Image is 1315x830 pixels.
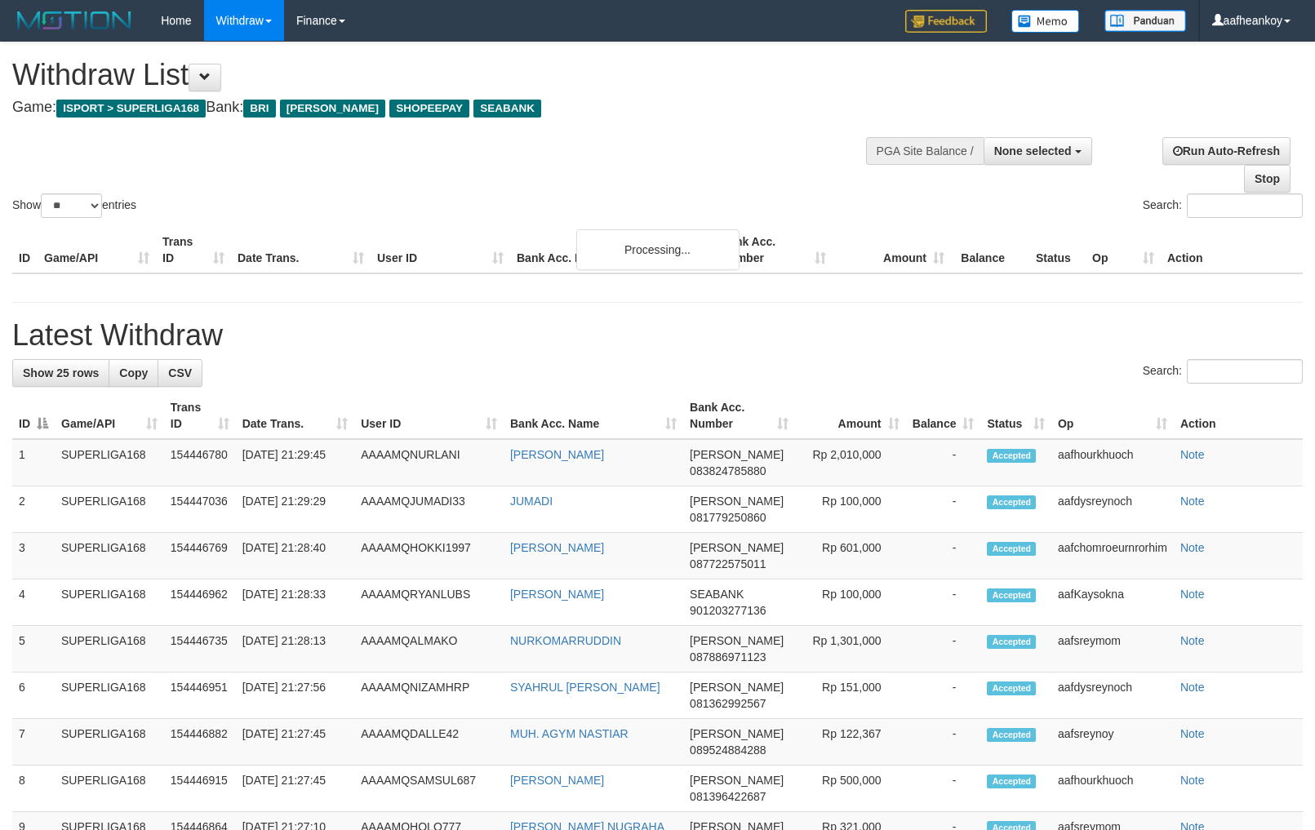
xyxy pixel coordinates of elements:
span: [PERSON_NAME] [280,100,385,118]
span: Accepted [987,635,1036,649]
td: - [906,486,981,533]
span: Copy [119,366,148,379]
th: Date Trans. [231,227,371,273]
td: [DATE] 21:27:45 [236,719,355,766]
td: 1 [12,439,55,486]
span: SEABANK [473,100,541,118]
td: - [906,626,981,672]
th: Trans ID [156,227,231,273]
td: aafchomroeurnrorhim [1051,533,1174,579]
a: [PERSON_NAME] [510,448,604,461]
td: AAAAMQJUMADI33 [354,486,504,533]
th: Bank Acc. Name [510,227,714,273]
td: Rp 500,000 [795,766,906,812]
th: Date Trans.: activate to sort column ascending [236,393,355,439]
td: Rp 151,000 [795,672,906,719]
span: None selected [994,144,1072,158]
th: Op [1086,227,1161,273]
td: - [906,579,981,626]
div: Processing... [576,229,740,270]
td: aafsreynoy [1051,719,1174,766]
span: CSV [168,366,192,379]
input: Search: [1187,193,1303,218]
span: Copy 087886971123 to clipboard [690,650,766,664]
td: 5 [12,626,55,672]
td: - [906,672,981,719]
span: BRI [243,100,275,118]
a: Note [1180,634,1205,647]
th: Balance: activate to sort column ascending [906,393,981,439]
th: Action [1161,227,1303,273]
span: Accepted [987,588,1036,602]
a: Note [1180,448,1205,461]
th: ID: activate to sort column descending [12,393,55,439]
th: Status: activate to sort column ascending [980,393,1051,439]
span: Copy 901203277136 to clipboard [690,604,766,617]
td: SUPERLIGA168 [55,579,164,626]
span: Accepted [987,775,1036,788]
label: Search: [1143,359,1303,384]
td: 7 [12,719,55,766]
th: Game/API: activate to sort column ascending [55,393,164,439]
td: [DATE] 21:27:45 [236,766,355,812]
span: Copy 081396422687 to clipboard [690,790,766,803]
label: Show entries [12,193,136,218]
td: 154446769 [164,533,236,579]
th: Bank Acc. Number: activate to sort column ascending [683,393,795,439]
td: 4 [12,579,55,626]
td: 3 [12,533,55,579]
div: PGA Site Balance / [866,137,984,165]
input: Search: [1187,359,1303,384]
td: AAAAMQRYANLUBS [354,579,504,626]
a: JUMADI [510,495,553,508]
img: Button%20Memo.svg [1011,10,1080,33]
span: Copy 081779250860 to clipboard [690,511,766,524]
td: - [906,533,981,579]
td: SUPERLIGA168 [55,626,164,672]
td: - [906,439,981,486]
td: SUPERLIGA168 [55,439,164,486]
a: Note [1180,681,1205,694]
th: Bank Acc. Name: activate to sort column ascending [504,393,683,439]
td: SUPERLIGA168 [55,766,164,812]
td: 8 [12,766,55,812]
span: Show 25 rows [23,366,99,379]
a: Note [1180,541,1205,554]
span: Accepted [987,495,1036,509]
a: [PERSON_NAME] [510,588,604,601]
span: [PERSON_NAME] [690,541,784,554]
span: Accepted [987,728,1036,742]
td: AAAAMQHOKKI1997 [354,533,504,579]
td: 154446962 [164,579,236,626]
td: aafsreymom [1051,626,1174,672]
a: NURKOMARRUDDIN [510,634,621,647]
td: Rp 100,000 [795,579,906,626]
a: [PERSON_NAME] [510,541,604,554]
th: User ID: activate to sort column ascending [354,393,504,439]
td: SUPERLIGA168 [55,533,164,579]
td: - [906,719,981,766]
th: Action [1174,393,1303,439]
td: AAAAMQALMAKO [354,626,504,672]
span: Accepted [987,681,1036,695]
span: SHOPEEPAY [389,100,469,118]
h1: Latest Withdraw [12,319,1303,352]
td: AAAAMQNIZAMHRP [354,672,504,719]
th: Op: activate to sort column ascending [1051,393,1174,439]
td: Rp 122,367 [795,719,906,766]
td: 154446951 [164,672,236,719]
td: [DATE] 21:28:13 [236,626,355,672]
h4: Game: Bank: [12,100,860,116]
td: [DATE] 21:29:45 [236,439,355,486]
a: Stop [1244,165,1291,193]
td: SUPERLIGA168 [55,486,164,533]
td: 154446735 [164,626,236,672]
a: Note [1180,495,1205,508]
td: [DATE] 21:28:33 [236,579,355,626]
a: Note [1180,774,1205,787]
span: Copy 081362992567 to clipboard [690,697,766,710]
td: Rp 2,010,000 [795,439,906,486]
span: [PERSON_NAME] [690,774,784,787]
span: [PERSON_NAME] [690,634,784,647]
td: aafdysreynoch [1051,672,1174,719]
